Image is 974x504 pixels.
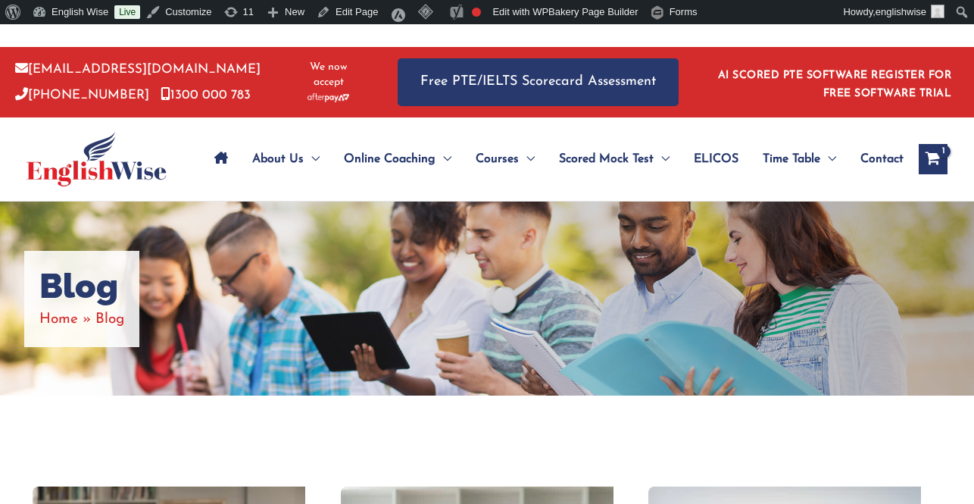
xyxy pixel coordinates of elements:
a: Live [114,5,140,19]
span: We now accept [297,60,360,90]
img: Afterpay-Logo [307,93,349,102]
a: Time TableMenu Toggle [751,133,848,186]
div: Focus keyphrase not set [472,8,481,17]
img: cropped-ew-logo [27,132,167,186]
span: Blog [95,312,124,327]
span: Menu Toggle [820,133,836,186]
a: 1300 000 783 [161,89,251,102]
img: ashok kumar [931,5,944,18]
a: Online CoachingMenu Toggle [332,133,464,186]
span: About Us [252,133,304,186]
span: Time Table [763,133,820,186]
nav: Site Navigation: Main Menu [202,133,904,186]
h1: Blog [39,266,124,307]
a: CoursesMenu Toggle [464,133,547,186]
a: [EMAIL_ADDRESS][DOMAIN_NAME] [15,63,261,76]
span: ELICOS [694,133,738,186]
span: Courses [476,133,519,186]
a: Contact [848,133,904,186]
aside: Header Widget 1 [709,58,959,107]
span: Contact [860,133,904,186]
span: Scored Mock Test [559,133,654,186]
span: Menu Toggle [435,133,451,186]
a: Free PTE/IELTS Scorecard Assessment [398,58,679,106]
a: [PHONE_NUMBER] [15,89,149,102]
span: Menu Toggle [519,133,535,186]
a: AI SCORED PTE SOFTWARE REGISTER FOR FREE SOFTWARE TRIAL [718,70,952,99]
a: ELICOS [682,133,751,186]
span: englishwise [876,6,926,17]
nav: Breadcrumbs [39,307,124,332]
a: About UsMenu Toggle [240,133,332,186]
span: Menu Toggle [304,133,320,186]
a: View Shopping Cart, 1 items [919,144,947,174]
a: Scored Mock TestMenu Toggle [547,133,682,186]
span: Menu Toggle [654,133,670,186]
span: Online Coaching [344,133,435,186]
a: Home [39,312,78,327]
